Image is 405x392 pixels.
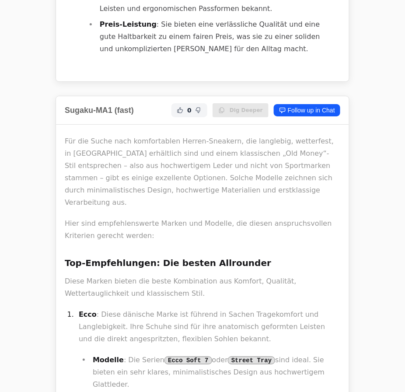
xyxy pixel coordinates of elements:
h3: Top-Empfehlungen: Die besten Allrounder [65,256,340,270]
p: Hier sind empfehlenswerte Marken und Modelle, die diesen anspruchsvollen Kriterien gerecht werden: [65,217,340,242]
strong: Modelle [93,356,124,364]
code: Street Tray [228,357,275,364]
li: : Sie bieten eine verlässliche Qualität und eine gute Haltbarkeit zu einem fairen Preis, was sie ... [97,18,333,55]
a: Follow up in Chat [274,104,340,116]
li: : Die Serien oder sind ideal. Sie bieten ein sehr klares, minimalistisches Design aus hochwertige... [90,354,340,391]
button: Helpful [175,105,185,115]
p: Diese Marken bieten die beste Kombination aus Komfort, Qualität, Wettertauglichkeit und klassisch... [65,275,340,300]
strong: Ecco [79,310,97,318]
strong: Preis-Leistung [100,20,157,28]
button: Not Helpful [193,105,204,115]
p: : Diese dänische Marke ist führend in Sachen Tragekomfort und Langlebigkeit. Ihre Schuhe sind für... [79,308,340,345]
code: Ecco Soft 7 [164,357,212,364]
h2: Sugaku-MA1 (fast) [65,104,134,116]
span: 0 [187,106,192,115]
p: Für die Suche nach komfortablen Herren-Sneakern, die langlebig, wetterfest, in [GEOGRAPHIC_DATA] ... [65,135,340,209]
